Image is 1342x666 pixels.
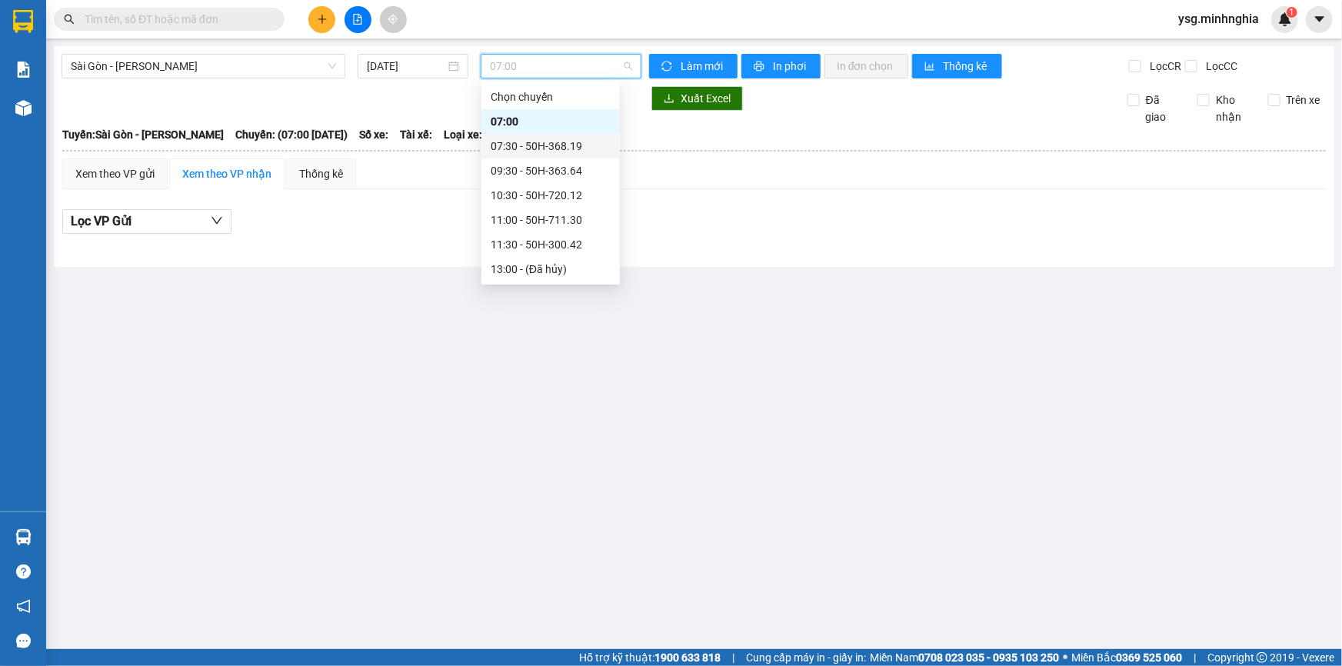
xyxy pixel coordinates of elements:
[1071,649,1182,666] span: Miền Bắc
[491,211,611,228] div: 11:00 - 50H-711.30
[491,138,611,155] div: 07:30 - 50H-368.19
[85,11,266,28] input: Tìm tên, số ĐT hoặc mã đơn
[491,261,611,278] div: 13:00 - (Đã hủy)
[491,113,611,130] div: 07:00
[924,61,937,73] span: bar-chart
[235,126,348,143] span: Chuyến: (07:00 [DATE])
[944,58,990,75] span: Thống kê
[1313,12,1327,26] span: caret-down
[1289,7,1294,18] span: 1
[732,649,734,666] span: |
[71,211,132,231] span: Lọc VP Gửi
[1287,7,1297,18] sup: 1
[491,236,611,253] div: 11:30 - 50H-300.42
[1278,12,1292,26] img: icon-new-feature
[1210,92,1256,125] span: Kho nhận
[651,86,743,111] button: downloadXuất Excel
[1306,6,1333,33] button: caret-down
[16,599,31,614] span: notification
[182,165,271,182] div: Xem theo VP nhận
[62,209,231,234] button: Lọc VP Gửi
[918,651,1059,664] strong: 0708 023 035 - 0935 103 250
[400,126,432,143] span: Tài xế:
[64,14,75,25] span: search
[1116,651,1182,664] strong: 0369 525 060
[681,58,725,75] span: Làm mới
[359,126,388,143] span: Số xe:
[16,564,31,579] span: question-circle
[1194,649,1196,666] span: |
[661,61,674,73] span: sync
[299,165,343,182] div: Thống kê
[1144,58,1184,75] span: Lọc CR
[824,54,908,78] button: In đơn chọn
[380,6,407,33] button: aim
[490,55,632,78] span: 07:00
[15,62,32,78] img: solution-icon
[1200,58,1240,75] span: Lọc CC
[1280,92,1327,108] span: Trên xe
[345,6,371,33] button: file-add
[654,651,721,664] strong: 1900 633 818
[773,58,808,75] span: In phơi
[15,529,32,545] img: warehouse-icon
[13,10,33,33] img: logo-vxr
[741,54,821,78] button: printerIn phơi
[16,634,31,648] span: message
[444,126,482,143] span: Loại xe:
[579,649,721,666] span: Hỗ trợ kỹ thuật:
[912,54,1002,78] button: bar-chartThống kê
[491,88,611,105] div: Chọn chuyến
[754,61,767,73] span: printer
[211,215,223,227] span: down
[1140,92,1186,125] span: Đã giao
[746,649,866,666] span: Cung cấp máy in - giấy in:
[1063,654,1067,661] span: ⚪️
[15,100,32,116] img: warehouse-icon
[317,14,328,25] span: plus
[367,58,445,75] input: 12/09/2025
[1257,652,1267,663] span: copyright
[1166,9,1271,28] span: ysg.minhnghia
[75,165,155,182] div: Xem theo VP gửi
[388,14,398,25] span: aim
[352,14,363,25] span: file-add
[62,128,224,141] b: Tuyến: Sài Gòn - [PERSON_NAME]
[481,85,620,109] div: Chọn chuyến
[649,54,738,78] button: syncLàm mới
[491,162,611,179] div: 09:30 - 50H-363.64
[71,55,336,78] span: Sài Gòn - Phan Rí
[870,649,1059,666] span: Miền Nam
[491,187,611,204] div: 10:30 - 50H-720.12
[308,6,335,33] button: plus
